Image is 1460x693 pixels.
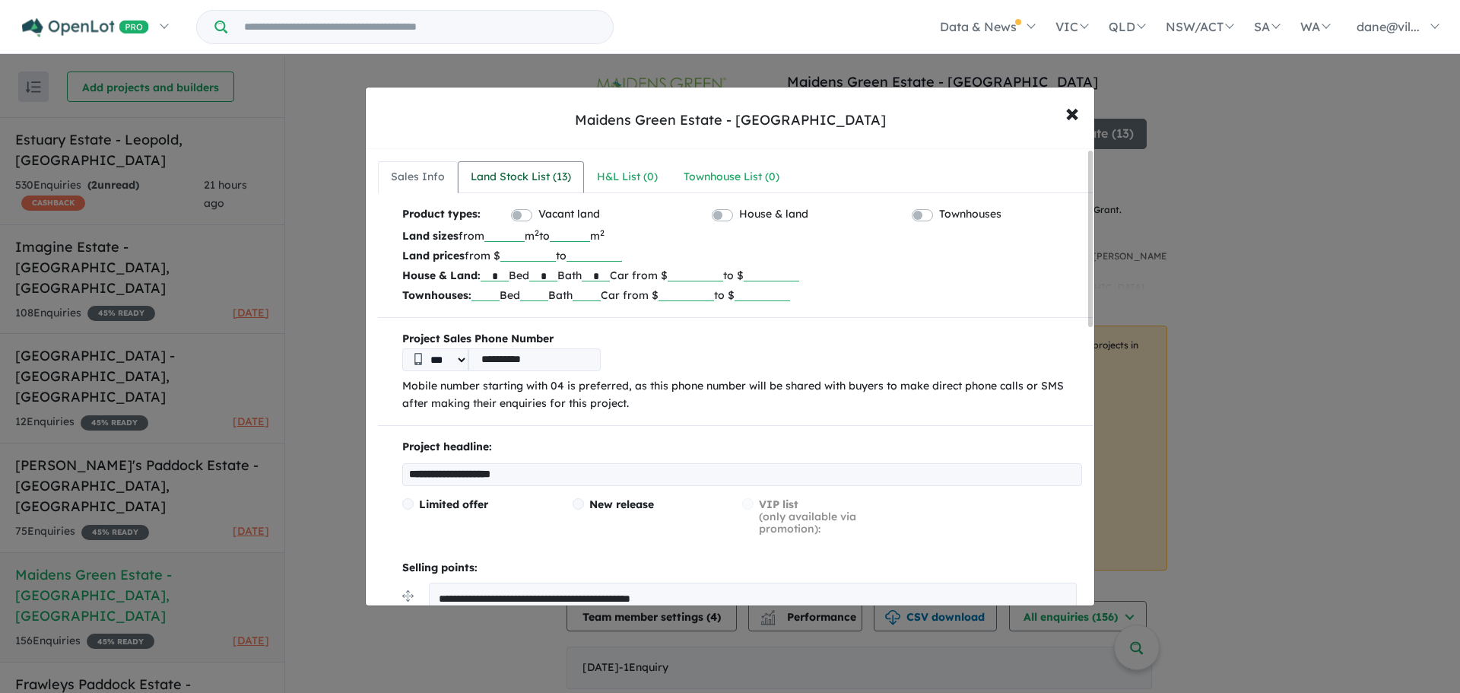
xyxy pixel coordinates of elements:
[419,497,488,511] span: Limited offer
[402,249,465,262] b: Land prices
[402,246,1082,265] p: from $ to
[414,353,422,365] img: Phone icon
[391,168,445,186] div: Sales Info
[402,559,1082,577] p: Selling points:
[230,11,610,43] input: Try estate name, suburb, builder or developer
[589,497,654,511] span: New release
[575,110,886,130] div: Maidens Green Estate - [GEOGRAPHIC_DATA]
[402,269,481,282] b: House & Land:
[535,227,539,238] sup: 2
[402,265,1082,285] p: Bed Bath Car from $ to $
[939,205,1001,224] label: Townhouses
[1357,19,1420,34] span: dane@vil...
[402,438,1082,456] p: Project headline:
[538,205,600,224] label: Vacant land
[684,168,779,186] div: Townhouse List ( 0 )
[600,227,605,238] sup: 2
[402,226,1082,246] p: from m to m
[402,330,1082,348] b: Project Sales Phone Number
[402,590,414,602] img: drag.svg
[402,205,481,226] b: Product types:
[739,205,808,224] label: House & land
[402,377,1082,414] p: Mobile number starting with 04 is preferred, as this phone number will be shared with buyers to m...
[402,229,459,243] b: Land sizes
[1065,96,1079,129] span: ×
[402,288,471,302] b: Townhouses:
[597,168,658,186] div: H&L List ( 0 )
[402,285,1082,305] p: Bed Bath Car from $ to $
[471,168,571,186] div: Land Stock List ( 13 )
[22,18,149,37] img: Openlot PRO Logo White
